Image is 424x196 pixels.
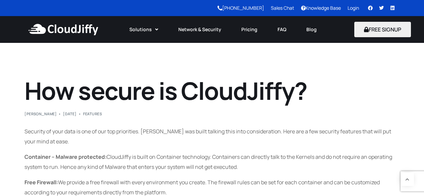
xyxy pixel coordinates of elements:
[354,22,411,37] button: FREE SIGNUP
[119,22,168,37] a: Solutions
[24,76,400,105] h1: How secure is CloudJiffy?
[24,111,57,116] a: [PERSON_NAME]
[231,22,267,37] a: Pricing
[63,112,76,116] span: [DATE]
[354,26,411,33] a: FREE SIGNUP
[24,126,400,146] p: Security of your data is one of our top priorities. [PERSON_NAME] was built talking this into con...
[24,179,58,186] b: Free Firewall:
[83,111,102,116] a: Features
[296,22,327,37] a: Blog
[267,22,296,37] a: FAQ
[301,5,341,11] a: Knowledge Base
[348,5,359,11] a: Login
[24,153,392,171] span: CloudJiffy is built on Container technology. Containers can directly talk to the Kernels and do n...
[24,179,380,196] span: We provide a free firewall with every environment you create. The firewall rules can be set for e...
[218,5,264,11] a: [PHONE_NUMBER]
[271,5,294,11] a: Sales Chat
[24,153,107,160] b: Container – Malware protected:
[168,22,231,37] a: Network & Security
